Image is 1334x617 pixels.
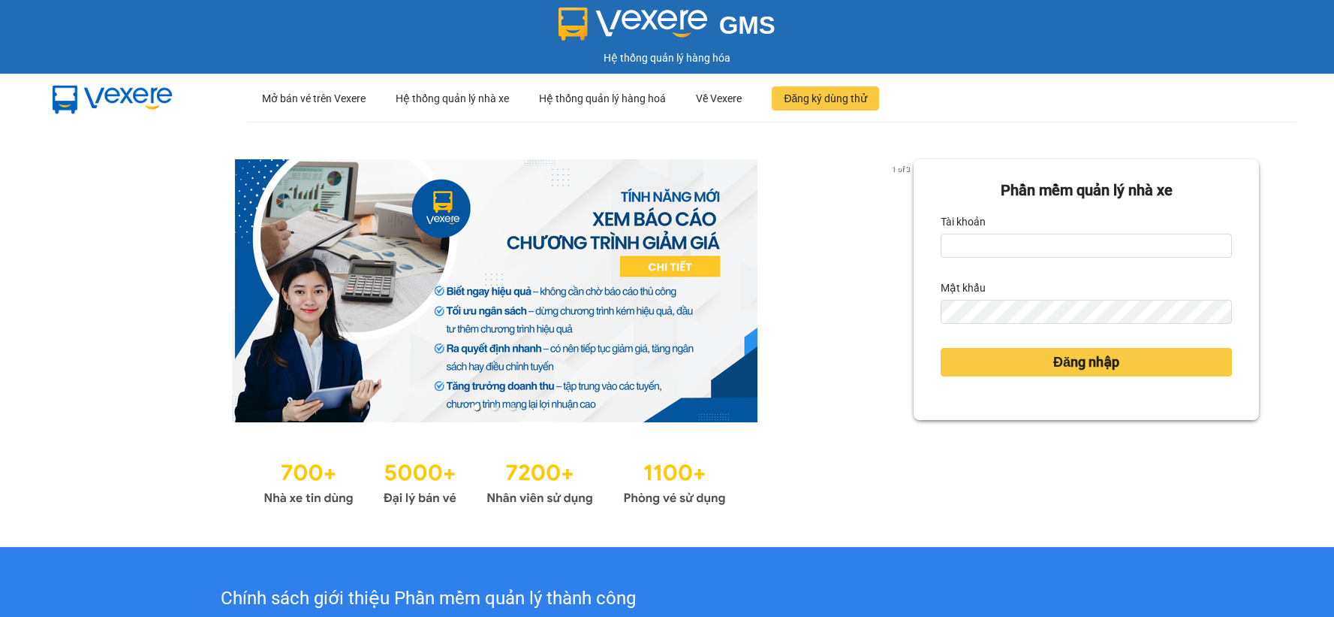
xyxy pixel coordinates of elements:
[772,86,879,110] button: Đăng ký dùng thử
[784,90,867,107] span: Đăng ký dùng thử
[262,74,366,122] div: Mở bán vé trên Vexere
[559,8,707,41] img: logo 2
[396,74,509,122] div: Hệ thống quản lý nhà xe
[559,23,775,35] a: GMS
[4,50,1330,66] div: Hệ thống quản lý hàng hóa
[941,179,1232,202] div: Phần mềm quản lý nhà xe
[38,74,188,123] img: mbUUG5Q.png
[539,74,666,122] div: Hệ thống quản lý hàng hoá
[75,159,96,422] button: previous slide / item
[93,585,762,613] div: Chính sách giới thiệu Phần mềm quản lý thành công
[263,452,726,510] img: Statistics.png
[941,300,1232,324] input: Mật khẩu
[719,11,775,39] span: GMS
[696,74,742,122] div: Về Vexere
[887,159,914,179] p: 1 of 3
[510,404,516,410] li: slide item 3
[1053,352,1119,373] span: Đăng nhập
[492,404,498,410] li: slide item 2
[474,404,480,410] li: slide item 1
[941,348,1232,377] button: Đăng nhập
[893,159,914,422] button: next slide / item
[941,234,1232,258] input: Tài khoản
[941,276,986,300] label: Mật khẩu
[941,210,986,234] label: Tài khoản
